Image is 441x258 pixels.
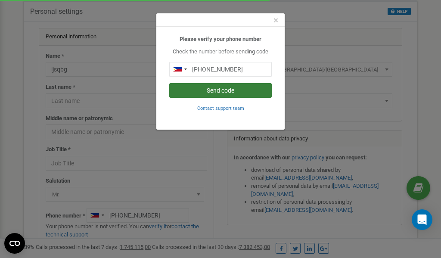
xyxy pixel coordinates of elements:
[4,233,25,254] button: Open CMP widget
[273,15,278,25] span: ×
[170,62,189,76] div: Telephone country code
[197,106,244,111] small: Contact support team
[273,16,278,25] button: Close
[180,36,261,42] b: Please verify your phone number
[169,83,272,98] button: Send code
[169,48,272,56] p: Check the number before sending code
[169,62,272,77] input: 0905 123 4567
[197,105,244,111] a: Contact support team
[412,209,432,230] div: Open Intercom Messenger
